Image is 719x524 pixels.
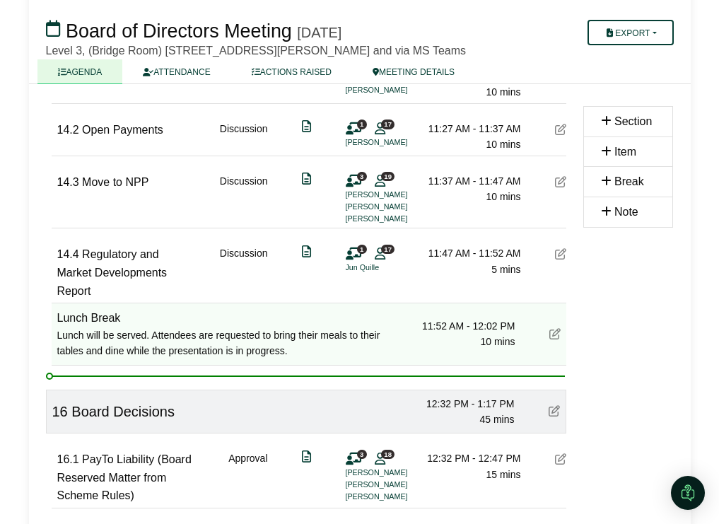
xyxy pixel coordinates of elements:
[416,396,515,412] div: 12:32 PM - 1:17 PM
[122,59,230,84] a: ATTENDANCE
[479,414,514,425] span: 45 mins
[57,176,79,188] span: 14.3
[381,450,394,459] span: 18
[57,453,79,465] span: 16.1
[357,120,367,129] span: 1
[357,245,367,254] span: 1
[381,172,394,181] span: 19
[82,176,148,188] span: Move to NPP
[220,121,268,153] div: Discussion
[346,491,452,503] li: [PERSON_NAME]
[422,121,521,136] div: 11:27 AM - 11:37 AM
[297,24,341,41] div: [DATE]
[37,59,123,84] a: AGENDA
[57,312,121,324] span: Lunch Break
[346,467,452,479] li: [PERSON_NAME]
[57,124,79,136] span: 14.2
[220,69,268,100] div: Discussion
[381,245,394,254] span: 17
[671,476,705,510] div: Open Intercom Messenger
[66,21,292,42] span: Board of Directors Meeting
[46,45,467,57] span: Level 3, (Bridge Room) [STREET_ADDRESS][PERSON_NAME] and via MS Teams
[220,245,268,300] div: Discussion
[357,172,367,181] span: 3
[486,191,520,202] span: 10 mins
[486,139,520,150] span: 10 mins
[228,450,267,505] div: Approval
[416,318,515,334] div: 11:52 AM - 12:02 PM
[486,86,520,98] span: 10 mins
[357,450,367,459] span: 3
[422,450,521,466] div: 12:32 PM - 12:47 PM
[614,206,638,218] span: Note
[381,120,394,129] span: 17
[57,453,192,501] span: PayTo Liability (Board Reserved Matter from Scheme Rules)
[52,404,68,419] span: 16
[614,146,636,158] span: Item
[346,84,452,96] li: [PERSON_NAME]
[57,248,168,296] span: Regulatory and Market Developments Report
[422,173,521,189] div: 11:37 AM - 11:47 AM
[71,404,175,419] span: Board Decisions
[346,479,452,491] li: [PERSON_NAME]
[480,336,515,347] span: 10 mins
[346,213,452,225] li: [PERSON_NAME]
[346,201,452,213] li: [PERSON_NAME]
[57,327,382,359] div: Lunch will be served. Attendees are requested to bring their meals to their tables and dine while...
[352,59,475,84] a: MEETING DETAILS
[231,59,352,84] a: ACTIONS RAISED
[491,264,520,275] span: 5 mins
[57,248,79,260] span: 14.4
[220,173,268,226] div: Discussion
[614,175,644,187] span: Break
[486,469,520,480] span: 15 mins
[346,262,452,274] li: Jun Quille
[422,245,521,261] div: 11:47 AM - 11:52 AM
[614,115,652,127] span: Section
[346,189,452,201] li: [PERSON_NAME]
[82,124,163,136] span: Open Payments
[346,136,452,149] li: [PERSON_NAME]
[588,20,673,45] button: Export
